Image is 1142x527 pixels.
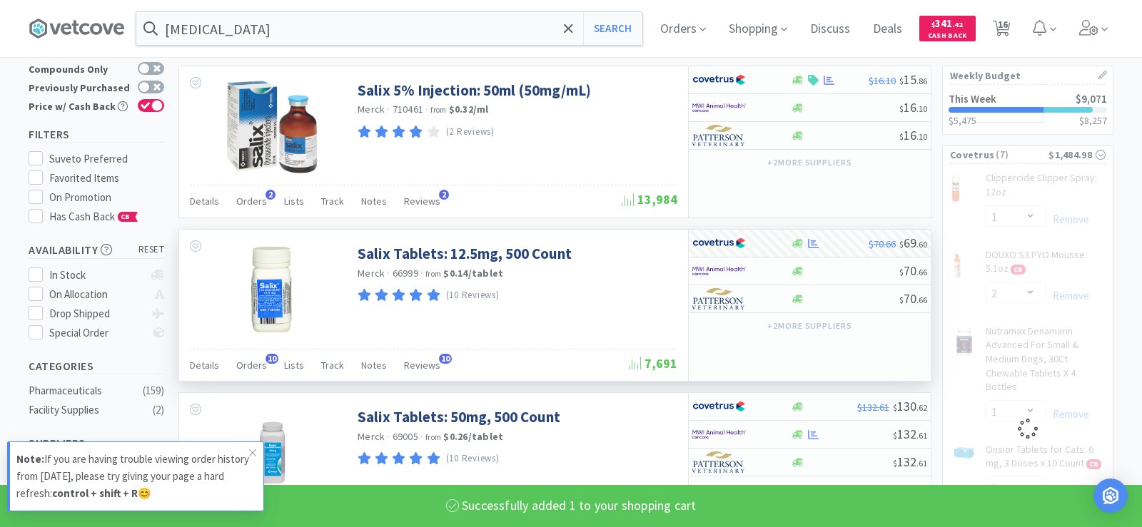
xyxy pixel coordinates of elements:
[919,9,976,48] a: $341.42Cash Back
[29,126,164,143] h5: Filters
[284,195,304,208] span: Lists
[928,32,967,41] span: Cash Back
[136,12,642,45] input: Search by item, sku, manufacturer, ingredient, size...
[931,16,963,30] span: 341
[443,267,503,280] strong: $0.14 / tablet
[190,359,219,372] span: Details
[692,451,746,473] img: f5e969b455434c6296c6d81ef179fa71_3.png
[692,97,746,118] img: f6b2451649754179b5b4e0c70c3f7cb0_2.png
[49,267,144,284] div: In Stock
[443,430,503,443] strong: $0.26 / tablet
[29,401,144,419] div: Facility Supplies
[29,62,131,74] div: Compounds Only
[420,430,423,443] span: ·
[49,324,144,342] div: Special Order
[430,105,446,115] span: from
[387,267,390,280] span: ·
[446,125,495,140] p: (2 Reviews)
[893,402,897,413] span: $
[916,103,927,114] span: . 10
[916,402,927,413] span: . 62
[952,20,963,29] span: . 42
[692,424,746,445] img: f6b2451649754179b5b4e0c70c3f7cb0_2.png
[49,210,138,223] span: Has Cash Back
[1079,116,1107,126] h3: $
[29,99,131,111] div: Price w/ Cash Back
[943,85,1113,134] a: This Week$9,071$5,475$8,257
[439,190,449,200] span: 2
[284,359,304,372] span: Lists
[869,237,896,250] span: $70.66
[899,127,927,143] span: 16
[950,147,994,163] span: Covetrus
[916,76,927,86] span: . 86
[236,195,267,208] span: Orders
[446,288,500,303] p: (10 Reviews)
[1084,114,1107,127] span: 8,257
[899,235,927,251] span: 69
[321,359,344,372] span: Track
[404,359,440,372] span: Reviews
[358,81,591,100] a: Salix 5% Injection: 50ml (50mg/mL)
[393,430,418,443] span: 69005
[899,239,904,250] span: $
[899,290,927,307] span: 70
[236,359,267,372] span: Orders
[692,125,746,146] img: f5e969b455434c6296c6d81ef179fa71_3.png
[439,354,452,364] span: 10
[387,430,390,443] span: ·
[446,451,500,466] p: (10 Reviews)
[893,426,927,442] span: 132
[893,458,897,469] span: $
[857,401,889,414] span: $132.61
[358,103,385,116] a: Merck
[760,153,859,173] button: +2more suppliers
[358,430,385,443] a: Merck
[49,286,144,303] div: On Allocation
[893,454,927,470] span: 132
[153,401,164,419] div: ( 2 )
[246,244,298,337] img: 2b9ed147417c48abac57241be1fbe960_164918.png
[214,407,330,500] img: c4a9b8cdada04e6d88c6651a6af5ff67_529712.jpg
[361,359,387,372] span: Notes
[321,195,344,208] span: Track
[804,23,856,36] a: Discuss
[49,305,144,322] div: Drop Shipped
[226,81,318,173] img: 120f44a4c010432eb40807d208c98f69_529710.jpeg
[899,295,904,305] span: $
[987,24,1016,37] a: 16
[1076,92,1107,106] span: $9,071
[899,262,927,279] span: 70
[393,103,424,116] span: 710461
[118,213,133,221] span: CB
[893,430,897,441] span: $
[950,66,1106,85] h1: Weekly Budget
[899,267,904,277] span: $
[358,407,560,426] a: Salix Tablets: 50mg, 500 Count
[899,71,927,88] span: 15
[916,458,927,469] span: . 61
[916,239,927,250] span: . 60
[916,430,927,441] span: . 61
[190,195,219,208] span: Details
[899,76,904,86] span: $
[16,451,249,502] p: If you are having trouble viewing order history from [DATE], please try giving your page a hard r...
[869,74,896,87] span: $16.10
[893,398,927,414] span: 130
[29,382,144,399] div: Pharmaceuticals
[29,81,131,93] div: Previously Purchased
[49,150,165,168] div: Suveto Preferred
[899,99,927,116] span: 16
[29,242,164,258] h5: Availability
[692,288,746,309] img: f5e969b455434c6296c6d81ef179fa71_3.png
[1048,147,1106,163] div: $1,484.98
[899,103,904,114] span: $
[266,354,278,364] span: 10
[358,244,572,263] a: Salix Tablets: 12.5mg, 500 Count
[425,103,428,116] span: ·
[29,435,164,451] h5: Suppliers
[138,242,165,257] span: reset
[425,432,441,442] span: from
[358,267,385,280] a: Merck
[760,479,859,499] button: +2more suppliers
